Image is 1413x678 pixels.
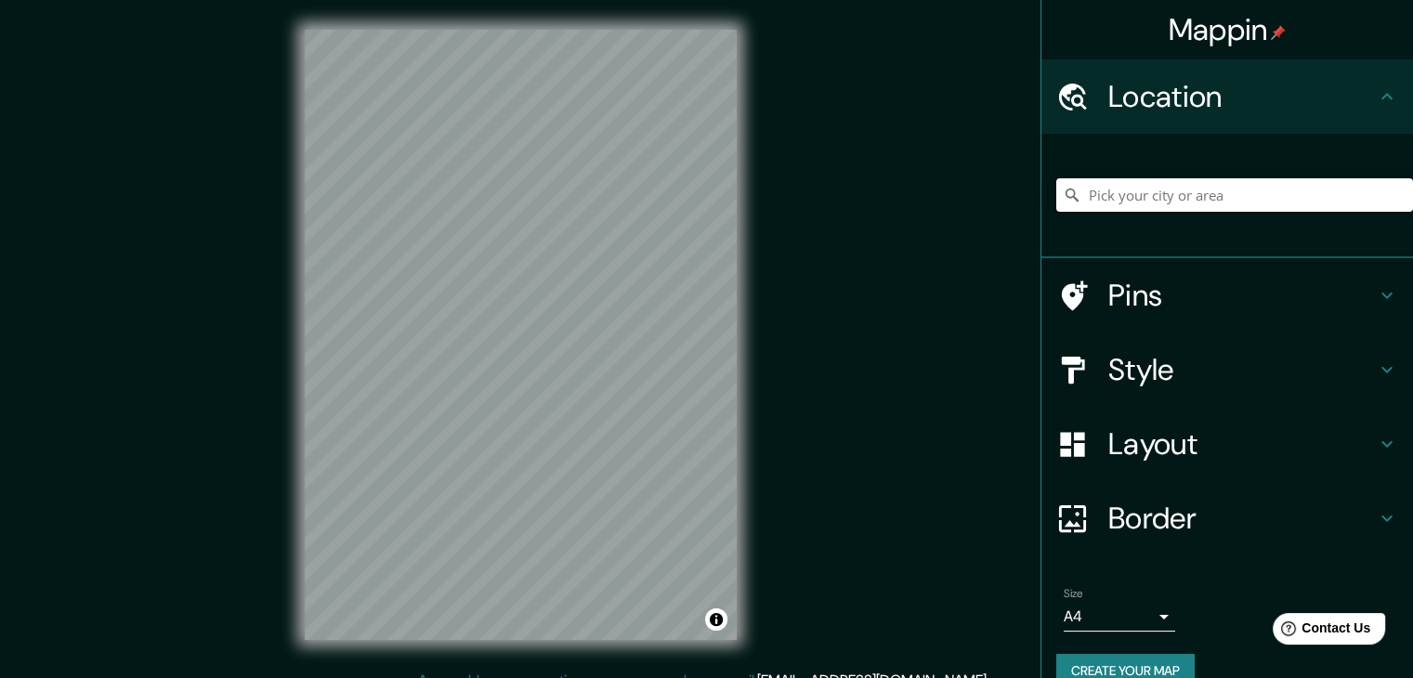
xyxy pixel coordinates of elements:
img: pin-icon.png [1271,25,1286,40]
div: Layout [1041,407,1413,481]
h4: Layout [1108,425,1376,463]
canvas: Map [305,30,737,640]
h4: Pins [1108,277,1376,314]
h4: Mappin [1169,11,1287,48]
h4: Style [1108,351,1376,388]
h4: Border [1108,500,1376,537]
h4: Location [1108,78,1376,115]
div: A4 [1064,602,1175,632]
div: Location [1041,59,1413,134]
div: Border [1041,481,1413,555]
button: Toggle attribution [705,608,727,631]
div: Pins [1041,258,1413,332]
iframe: Help widget launcher [1248,606,1393,658]
div: Style [1041,332,1413,407]
label: Size [1064,586,1083,602]
input: Pick your city or area [1056,178,1413,212]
